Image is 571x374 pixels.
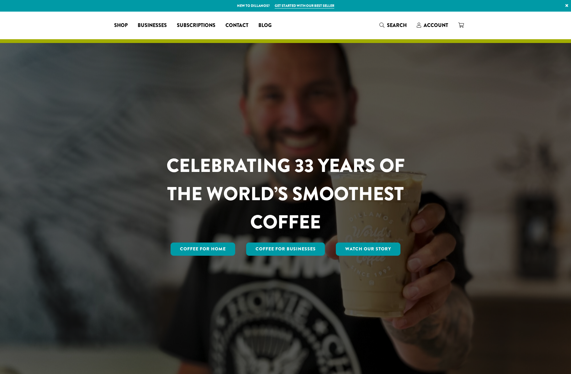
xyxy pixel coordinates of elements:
[171,243,235,256] a: Coffee for Home
[258,22,272,29] span: Blog
[424,22,448,29] span: Account
[246,243,325,256] a: Coffee For Businesses
[109,20,133,30] a: Shop
[225,22,248,29] span: Contact
[177,22,215,29] span: Subscriptions
[387,22,407,29] span: Search
[148,152,423,236] h1: CELEBRATING 33 YEARS OF THE WORLD’S SMOOTHEST COFFEE
[275,3,334,8] a: Get started with our best seller
[114,22,128,29] span: Shop
[336,243,400,256] a: Watch Our Story
[138,22,167,29] span: Businesses
[374,20,412,30] a: Search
